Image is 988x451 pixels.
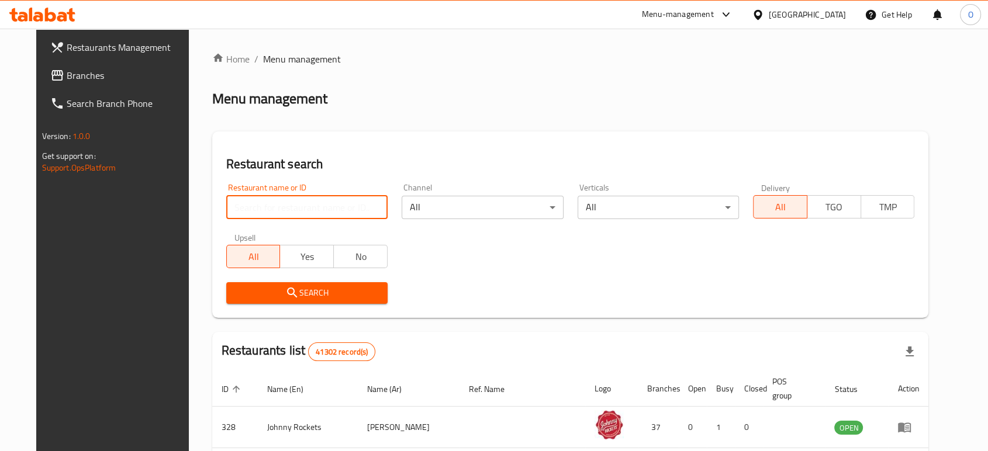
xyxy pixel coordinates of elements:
[861,195,915,218] button: TMP
[638,371,679,407] th: Branches
[226,245,281,268] button: All
[41,89,201,117] a: Search Branch Phone
[72,129,91,144] span: 1.0.0
[41,61,201,89] a: Branches
[402,196,563,219] div: All
[236,286,378,300] span: Search
[585,371,638,407] th: Logo
[226,282,388,304] button: Search
[753,195,807,218] button: All
[308,342,375,361] div: Total records count
[285,248,329,265] span: Yes
[234,233,256,241] label: Upsell
[258,407,358,448] td: Johnny Rockets
[834,421,863,435] span: OPEN
[212,52,929,66] nav: breadcrumb
[42,148,96,164] span: Get support on:
[67,96,192,110] span: Search Branch Phone
[263,52,341,66] span: Menu management
[212,407,258,448] td: 328
[254,52,258,66] li: /
[707,371,735,407] th: Busy
[212,89,327,108] h2: Menu management
[896,338,924,366] div: Export file
[758,199,803,216] span: All
[226,155,915,173] h2: Restaurant search
[761,183,790,192] label: Delivery
[812,199,856,216] span: TGO
[333,245,388,268] button: No
[595,410,624,439] img: Johnny Rockets
[232,248,276,265] span: All
[338,248,383,265] span: No
[279,245,334,268] button: Yes
[67,40,192,54] span: Restaurants Management
[679,407,707,448] td: 0
[897,420,919,434] div: Menu
[226,196,388,219] input: Search for restaurant name or ID..
[267,382,319,396] span: Name (En)
[367,382,417,396] span: Name (Ar)
[222,382,244,396] span: ID
[834,382,872,396] span: Status
[67,68,192,82] span: Branches
[309,346,375,358] span: 41302 record(s)
[888,371,928,407] th: Action
[866,199,910,216] span: TMP
[212,52,250,66] a: Home
[769,8,846,21] div: [GEOGRAPHIC_DATA]
[638,407,679,448] td: 37
[222,342,376,361] h2: Restaurants list
[578,196,739,219] div: All
[358,407,460,448] td: [PERSON_NAME]
[42,129,71,144] span: Version:
[735,407,763,448] td: 0
[41,33,201,61] a: Restaurants Management
[679,371,707,407] th: Open
[807,195,861,218] button: TGO
[42,160,116,175] a: Support.OpsPlatform
[707,407,735,448] td: 1
[772,374,811,403] span: POS group
[968,8,973,21] span: O
[735,371,763,407] th: Closed
[469,382,520,396] span: Ref. Name
[642,8,714,22] div: Menu-management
